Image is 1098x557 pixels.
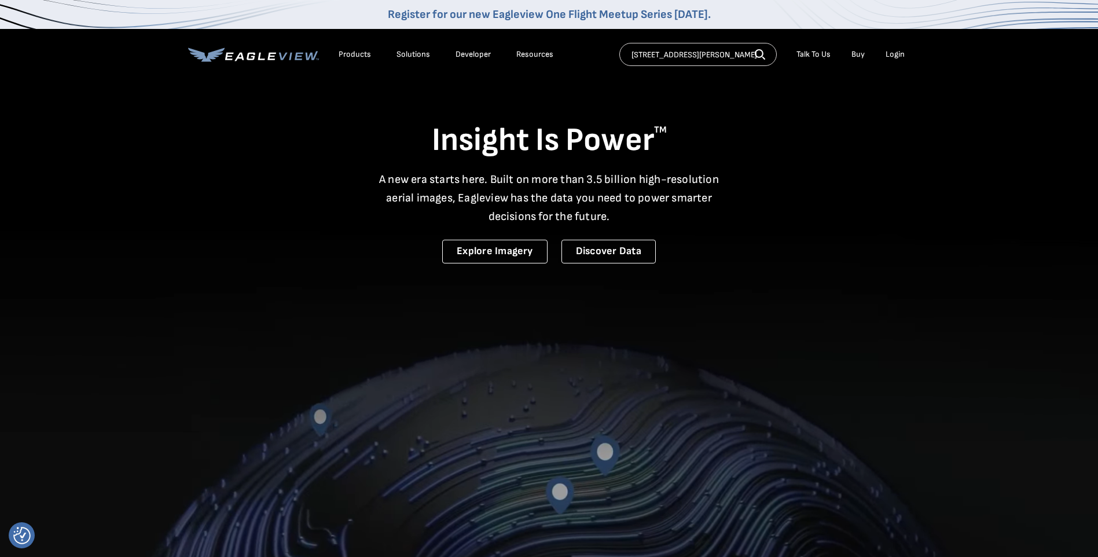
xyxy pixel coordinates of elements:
h1: Insight Is Power [188,120,910,161]
div: Resources [516,49,553,60]
button: Consent Preferences [13,527,31,544]
a: Buy [851,49,865,60]
div: Login [886,49,905,60]
sup: TM [654,124,667,135]
a: Explore Imagery [442,240,548,263]
p: A new era starts here. Built on more than 3.5 billion high-resolution aerial images, Eagleview ha... [372,170,726,226]
div: Talk To Us [796,49,831,60]
img: Revisit consent button [13,527,31,544]
div: Solutions [396,49,430,60]
a: Discover Data [561,240,656,263]
a: Developer [456,49,491,60]
div: Products [339,49,371,60]
input: Search [619,43,777,66]
a: Register for our new Eagleview One Flight Meetup Series [DATE]. [388,8,711,21]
